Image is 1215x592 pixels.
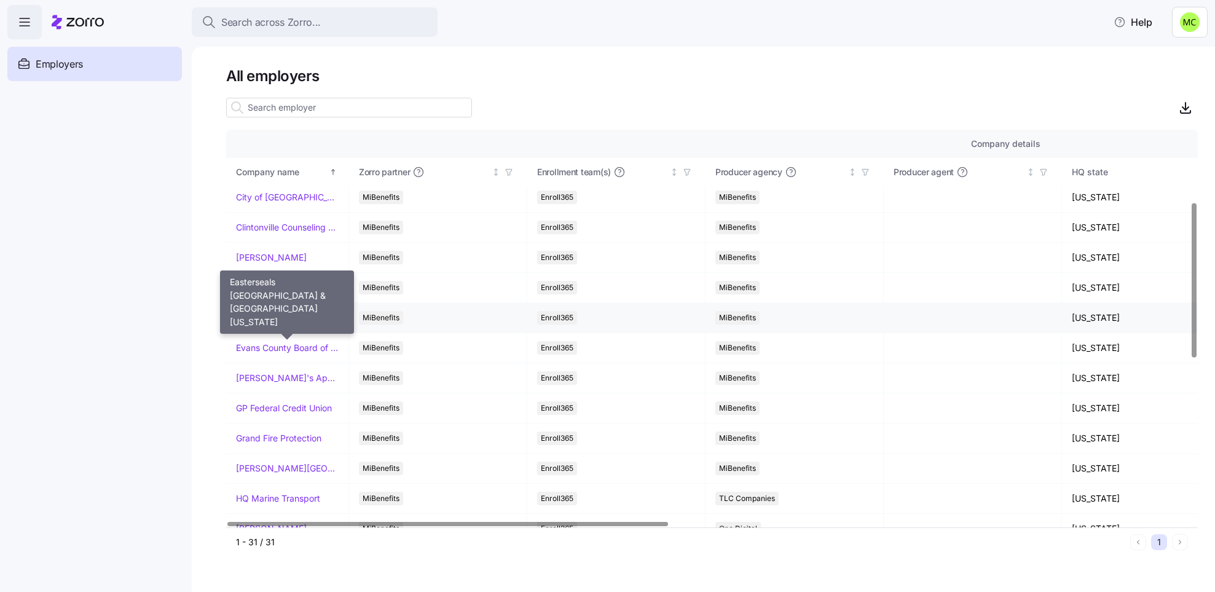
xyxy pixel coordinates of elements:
[1026,168,1035,176] div: Not sorted
[541,371,573,385] span: Enroll365
[236,251,307,264] a: [PERSON_NAME]
[1172,534,1188,550] button: Next page
[541,281,573,294] span: Enroll365
[719,311,756,325] span: MiBenefits
[492,168,500,176] div: Not sorted
[541,492,573,505] span: Enroll365
[226,98,472,117] input: Search employer
[1104,10,1162,34] button: Help
[363,191,399,204] span: MiBenefits
[359,166,410,178] span: Zorro partner
[363,432,399,445] span: MiBenefits
[719,401,756,415] span: MiBenefits
[541,341,573,355] span: Enroll365
[1151,534,1167,550] button: 1
[719,492,775,505] span: TLC Companies
[541,401,573,415] span: Enroll365
[884,158,1062,186] th: Producer agentNot sorted
[719,281,756,294] span: MiBenefits
[537,166,611,178] span: Enrollment team(s)
[894,166,954,178] span: Producer agent
[541,432,573,445] span: Enroll365
[236,432,321,444] a: Grand Fire Protection
[1130,534,1146,550] button: Previous page
[719,371,756,385] span: MiBenefits
[236,462,339,475] a: [PERSON_NAME][GEOGRAPHIC_DATA][DEMOGRAPHIC_DATA]
[236,221,339,234] a: Clintonville Counseling and Wellness
[715,166,782,178] span: Producer agency
[236,282,339,294] a: [DATE] Seal Rehabilitation Center of [GEOGRAPHIC_DATA]
[329,168,337,176] div: Sorted ascending
[236,402,332,414] a: GP Federal Credit Union
[363,311,399,325] span: MiBenefits
[363,401,399,415] span: MiBenefits
[7,47,182,81] a: Employers
[36,57,83,72] span: Employers
[236,312,339,324] a: Easterseals [GEOGRAPHIC_DATA] & [GEOGRAPHIC_DATA][US_STATE]
[236,342,339,354] a: Evans County Board of Commissioners
[363,371,399,385] span: MiBenefits
[363,462,399,475] span: MiBenefits
[192,7,438,37] button: Search across Zorro...
[236,191,339,203] a: City of [GEOGRAPHIC_DATA]
[541,311,573,325] span: Enroll365
[1114,15,1152,30] span: Help
[719,251,756,264] span: MiBenefits
[1072,165,1202,179] div: HQ state
[719,462,756,475] span: MiBenefits
[363,251,399,264] span: MiBenefits
[236,536,1125,548] div: 1 - 31 / 31
[363,281,399,294] span: MiBenefits
[236,165,327,179] div: Company name
[719,341,756,355] span: MiBenefits
[706,158,884,186] th: Producer agencyNot sorted
[1180,12,1200,32] img: fb6fbd1e9160ef83da3948286d18e3ea
[541,191,573,204] span: Enroll365
[226,158,349,186] th: Company nameSorted ascending
[719,221,756,234] span: MiBenefits
[541,251,573,264] span: Enroll365
[719,432,756,445] span: MiBenefits
[226,66,1198,85] h1: All employers
[541,462,573,475] span: Enroll365
[236,372,339,384] a: [PERSON_NAME]'s Appliance/[PERSON_NAME]'s Academy/Fluid Services
[363,341,399,355] span: MiBenefits
[363,492,399,505] span: MiBenefits
[236,492,320,505] a: HQ Marine Transport
[363,221,399,234] span: MiBenefits
[670,168,678,176] div: Not sorted
[848,168,857,176] div: Not sorted
[527,158,706,186] th: Enrollment team(s)Not sorted
[719,191,756,204] span: MiBenefits
[349,158,527,186] th: Zorro partnerNot sorted
[541,221,573,234] span: Enroll365
[221,15,321,30] span: Search across Zorro...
